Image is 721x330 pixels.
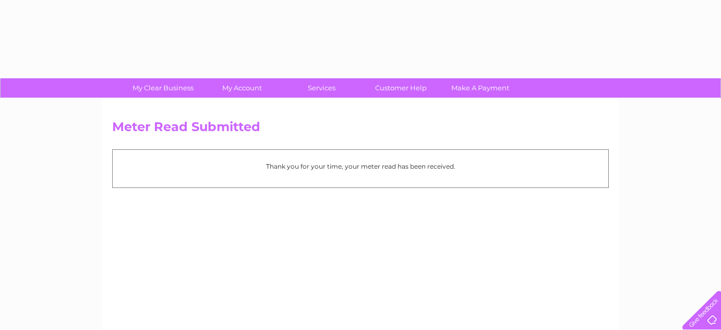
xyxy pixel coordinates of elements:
[437,78,523,98] a: Make A Payment
[118,161,603,171] p: Thank you for your time, your meter read has been received.
[120,78,206,98] a: My Clear Business
[279,78,365,98] a: Services
[112,120,609,139] h2: Meter Read Submitted
[358,78,444,98] a: Customer Help
[199,78,285,98] a: My Account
